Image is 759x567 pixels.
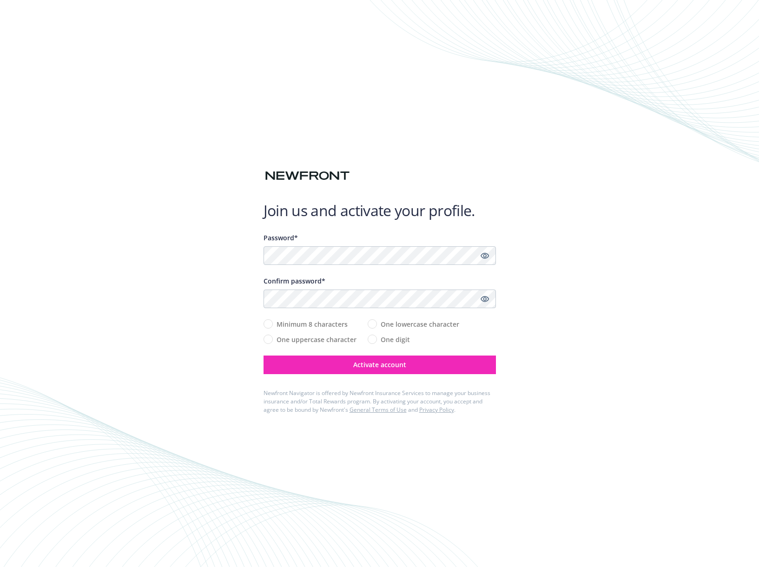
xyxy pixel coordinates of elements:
[277,319,348,329] span: Minimum 8 characters
[264,168,351,184] img: Newfront logo
[264,356,496,374] button: Activate account
[264,201,496,220] h1: Join us and activate your profile.
[277,335,356,344] span: One uppercase character
[350,406,407,414] a: General Terms of Use
[264,389,496,414] div: Newfront Navigator is offered by Newfront Insurance Services to manage your business insurance an...
[264,277,325,285] span: Confirm password*
[381,319,459,329] span: One lowercase character
[264,233,298,242] span: Password*
[419,406,454,414] a: Privacy Policy
[264,246,496,265] input: Enter a unique password...
[264,290,496,308] input: Confirm your unique password...
[479,250,490,261] a: Show password
[479,293,490,304] a: Show password
[353,360,406,369] span: Activate account
[381,335,410,344] span: One digit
